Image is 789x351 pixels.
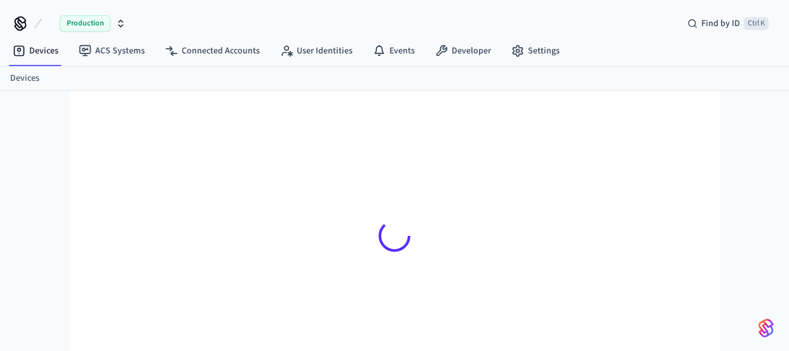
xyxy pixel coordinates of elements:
img: SeamLogoGradient.69752ec5.svg [759,318,774,338]
a: ACS Systems [69,39,155,62]
a: Connected Accounts [155,39,270,62]
a: Devices [10,72,39,85]
span: Production [60,15,111,32]
a: Events [363,39,425,62]
span: Find by ID [701,17,740,30]
span: Ctrl K [744,17,769,30]
a: Devices [3,39,69,62]
div: Find by IDCtrl K [677,12,779,35]
a: User Identities [270,39,363,62]
a: Settings [501,39,570,62]
a: Developer [425,39,501,62]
